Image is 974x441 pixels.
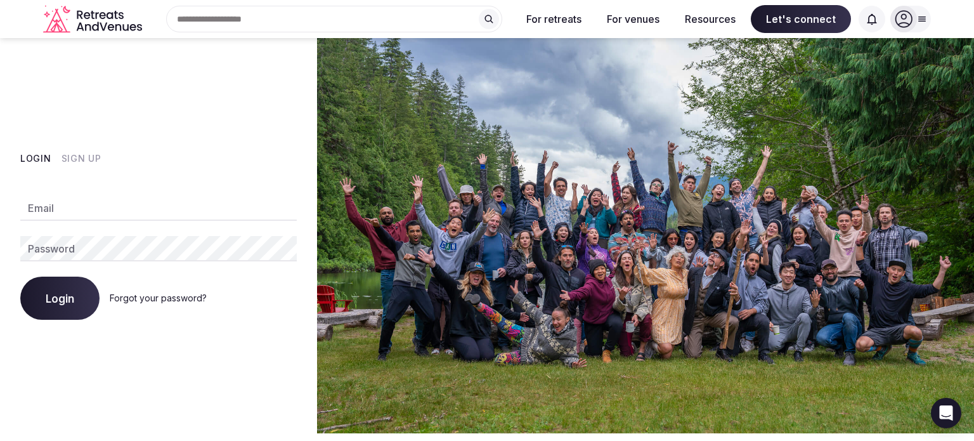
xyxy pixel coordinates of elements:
[46,292,74,305] span: Login
[597,5,670,33] button: For venues
[20,277,100,320] button: Login
[62,152,101,165] button: Sign Up
[110,293,207,303] a: Forgot your password?
[931,398,961,428] div: Open Intercom Messenger
[675,5,746,33] button: Resources
[43,5,145,34] a: Visit the homepage
[317,38,974,433] img: My Account Background
[516,5,592,33] button: For retreats
[751,5,851,33] span: Let's connect
[20,152,51,165] button: Login
[43,5,145,34] svg: Retreats and Venues company logo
